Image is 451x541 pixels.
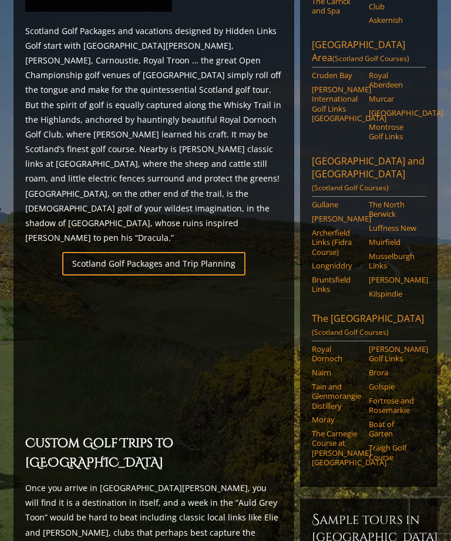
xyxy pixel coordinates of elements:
[369,419,418,439] a: Boat of Garten
[312,85,361,123] a: [PERSON_NAME] International Golf Links [GEOGRAPHIC_DATA]
[369,15,418,25] a: Askernish
[369,122,418,142] a: Montrose Golf Links
[369,275,418,284] a: [PERSON_NAME]
[312,415,361,424] a: Moray
[312,429,361,467] a: The Carnegie Course at [PERSON_NAME][GEOGRAPHIC_DATA]
[369,382,418,391] a: Golspie
[25,283,282,427] iframe: Sir-Nick-favorite-Open-Rota-Venues
[312,327,389,337] span: (Scotland Golf Courses)
[332,53,409,63] span: (Scotland Golf Courses)
[312,70,361,80] a: Cruden Bay
[312,261,361,270] a: Longniddry
[369,344,418,364] a: [PERSON_NAME] Golf Links
[62,252,245,275] a: Scotland Golf Packages and Trip Planning
[369,108,418,117] a: [GEOGRAPHIC_DATA]
[312,312,426,341] a: The [GEOGRAPHIC_DATA](Scotland Golf Courses)
[312,154,426,197] a: [GEOGRAPHIC_DATA] and [GEOGRAPHIC_DATA](Scotland Golf Courses)
[312,38,426,68] a: [GEOGRAPHIC_DATA] Area(Scotland Golf Courses)
[312,200,361,209] a: Gullane
[312,228,361,257] a: Archerfield Links (Fidra Course)
[312,368,361,377] a: Nairn
[369,70,418,90] a: Royal Aberdeen
[312,183,389,193] span: (Scotland Golf Courses)
[369,368,418,377] a: Brora
[369,237,418,247] a: Muirfield
[369,251,418,271] a: Musselburgh Links
[369,443,418,462] a: Traigh Golf Course
[369,289,418,298] a: Kilspindie
[369,223,418,233] a: Luffness New
[312,214,361,223] a: [PERSON_NAME]
[369,94,418,103] a: Murcar
[312,382,361,411] a: Tain and Glenmorangie Distillery
[369,200,418,219] a: The North Berwick
[369,396,418,415] a: Fortrose and Rosemarkie
[312,344,361,364] a: Royal Dornoch
[25,434,282,473] h2: Custom Golf Trips to [GEOGRAPHIC_DATA]
[312,275,361,294] a: Bruntsfield Links
[25,23,282,246] p: Scotland Golf Packages and vacations designed by Hidden Links Golf start with [GEOGRAPHIC_DATA][P...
